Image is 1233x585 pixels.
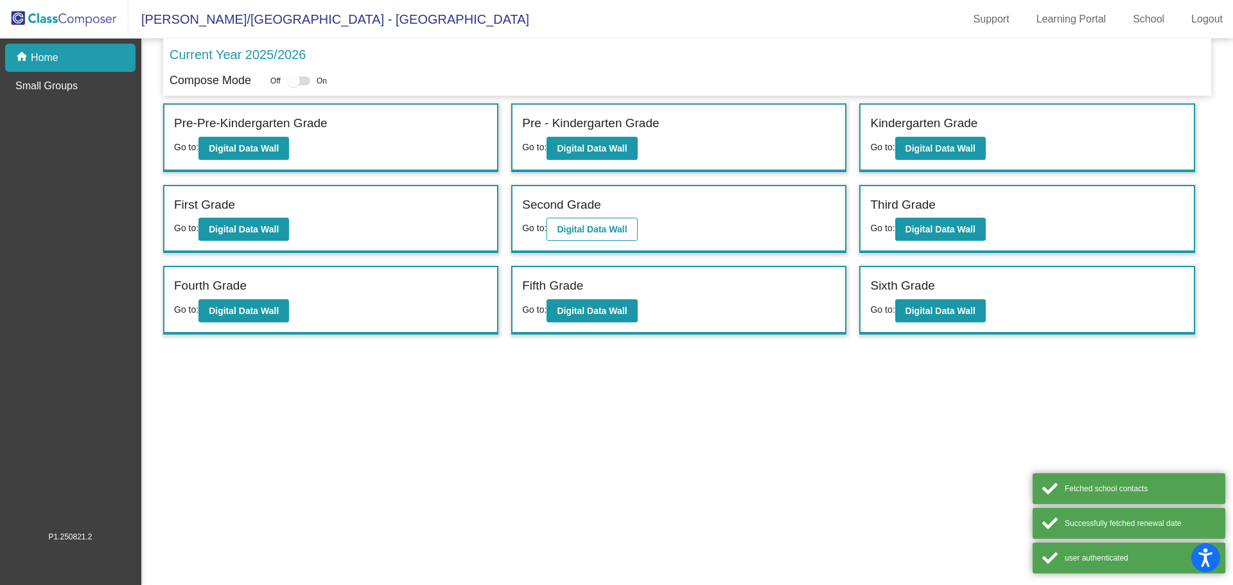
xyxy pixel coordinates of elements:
[170,72,251,89] p: Compose Mode
[15,50,31,65] mat-icon: home
[174,114,328,133] label: Pre-Pre-Kindergarten Grade
[522,114,659,133] label: Pre - Kindergarten Grade
[547,218,637,241] button: Digital Data Wall
[905,143,975,153] b: Digital Data Wall
[198,299,289,322] button: Digital Data Wall
[1065,483,1216,494] div: Fetched school contacts
[870,223,895,233] span: Go to:
[198,218,289,241] button: Digital Data Wall
[209,143,279,153] b: Digital Data Wall
[557,224,627,234] b: Digital Data Wall
[522,304,547,315] span: Go to:
[870,196,935,214] label: Third Grade
[128,9,529,30] span: [PERSON_NAME]/[GEOGRAPHIC_DATA] - [GEOGRAPHIC_DATA]
[895,137,986,160] button: Digital Data Wall
[174,142,198,152] span: Go to:
[522,196,601,214] label: Second Grade
[1026,9,1117,30] a: Learning Portal
[963,9,1020,30] a: Support
[209,224,279,234] b: Digital Data Wall
[905,224,975,234] b: Digital Data Wall
[557,306,627,316] b: Digital Data Wall
[317,75,327,87] span: On
[870,114,977,133] label: Kindergarten Grade
[15,78,78,94] p: Small Groups
[174,304,198,315] span: Go to:
[547,299,637,322] button: Digital Data Wall
[522,142,547,152] span: Go to:
[1065,518,1216,529] div: Successfully fetched renewal date
[895,218,986,241] button: Digital Data Wall
[270,75,281,87] span: Off
[174,277,247,295] label: Fourth Grade
[547,137,637,160] button: Digital Data Wall
[522,223,547,233] span: Go to:
[905,306,975,316] b: Digital Data Wall
[870,142,895,152] span: Go to:
[198,137,289,160] button: Digital Data Wall
[1181,9,1233,30] a: Logout
[870,277,934,295] label: Sixth Grade
[557,143,627,153] b: Digital Data Wall
[1065,552,1216,564] div: user authenticated
[1123,9,1175,30] a: School
[209,306,279,316] b: Digital Data Wall
[174,196,235,214] label: First Grade
[170,45,306,64] p: Current Year 2025/2026
[174,223,198,233] span: Go to:
[895,299,986,322] button: Digital Data Wall
[870,304,895,315] span: Go to:
[31,50,58,65] p: Home
[522,277,583,295] label: Fifth Grade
